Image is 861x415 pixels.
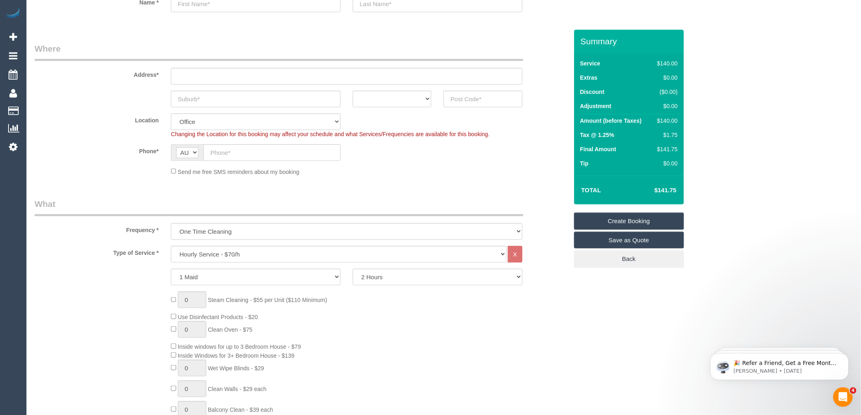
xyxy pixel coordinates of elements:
[203,144,341,161] input: Phone*
[178,314,258,320] span: Use Disinfectant Products - $20
[35,43,523,61] legend: Where
[574,213,684,230] a: Create Booking
[208,326,253,333] span: Clean Oven - $75
[28,68,165,79] label: Address*
[850,387,857,394] span: 4
[171,91,341,107] input: Suburb*
[580,117,642,125] label: Amount (before Taxes)
[35,198,523,216] legend: What
[178,168,299,175] span: Send me free SMS reminders about my booking
[208,386,267,392] span: Clean Walls - $29 each
[833,387,853,407] iframe: Intercom live chat
[580,59,601,67] label: Service
[580,145,616,153] label: Final Amount
[580,88,605,96] label: Discount
[654,74,677,82] div: $0.00
[654,131,677,139] div: $1.75
[28,223,165,234] label: Frequency *
[581,37,680,46] h3: Summary
[574,250,684,267] a: Back
[581,187,601,193] strong: Total
[28,113,165,124] label: Location
[580,159,589,167] label: Tip
[208,297,327,303] span: Steam Cleaning - $55 per Unit ($110 Minimum)
[208,365,264,372] span: Wet Wipe Blinds - $29
[28,144,165,155] label: Phone*
[654,102,677,110] div: $0.00
[654,159,677,167] div: $0.00
[444,91,522,107] input: Post Code*
[580,131,614,139] label: Tax @ 1.25%
[630,187,676,194] h4: $141.75
[574,232,684,249] a: Save as Quote
[28,246,165,257] label: Type of Service *
[171,131,490,137] span: Changing the Location for this booking may affect your schedule and what Services/Frequencies are...
[580,102,612,110] label: Adjustment
[580,74,598,82] label: Extras
[654,59,677,67] div: $140.00
[208,406,273,413] span: Balcony Clean - $39 each
[5,8,21,20] img: Automaid Logo
[654,117,677,125] div: $140.00
[654,145,677,153] div: $141.75
[178,343,301,350] span: Inside windows for up to 3 Bedroom House - $79
[654,88,677,96] div: ($0.00)
[698,336,861,393] iframe: Intercom notifications message
[178,352,295,359] span: Inside Windows for 3+ Bedroom House - $139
